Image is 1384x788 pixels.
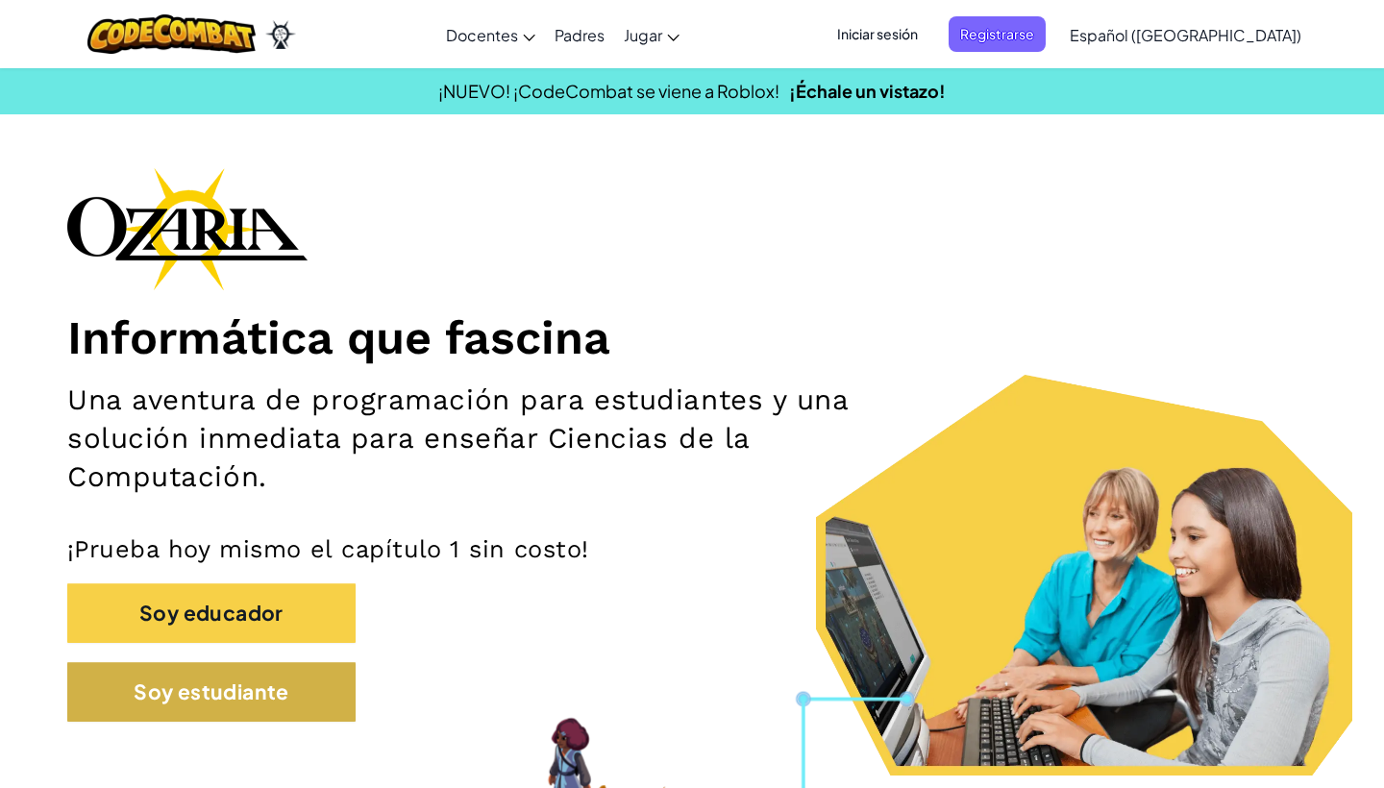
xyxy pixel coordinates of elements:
a: Español ([GEOGRAPHIC_DATA]) [1060,9,1311,61]
img: Ozaria branding logo [67,167,308,290]
p: ¡Prueba hoy mismo el capítulo 1 sin costo! [67,534,1317,565]
img: Ozaria [265,20,296,49]
a: Jugar [614,9,689,61]
a: Docentes [436,9,545,61]
h1: Informática que fascina [67,309,1317,366]
a: Padres [545,9,614,61]
span: Jugar [624,25,662,45]
button: Iniciar sesión [826,16,929,52]
a: ¡Échale un vistazo! [789,80,946,102]
img: CodeCombat logo [87,14,256,54]
button: Soy estudiante [67,662,356,722]
h2: Una aventura de programación para estudiantes y una solución inmediata para enseñar Ciencias de l... [67,381,904,496]
span: Docentes [446,25,518,45]
span: Español ([GEOGRAPHIC_DATA]) [1070,25,1301,45]
span: ¡NUEVO! ¡CodeCombat se viene a Roblox! [438,80,779,102]
button: Soy educador [67,583,356,643]
button: Registrarse [949,16,1046,52]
